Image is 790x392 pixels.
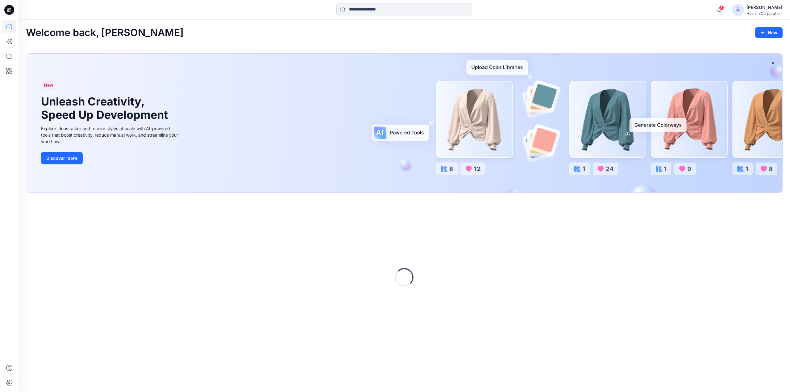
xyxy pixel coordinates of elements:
div: [PERSON_NAME] [746,4,782,11]
a: Discover more [41,152,180,164]
svg: avatar [735,7,740,12]
span: 3 [719,5,724,10]
div: Explore ideas faster and recolor styles at scale with AI-powered tools that boost creativity, red... [41,125,180,145]
div: Hyunjin Corporation [746,11,782,16]
span: New [44,81,53,89]
button: Discover more [41,152,83,164]
h1: Unleash Creativity, Speed Up Development [41,95,171,122]
button: New [755,27,783,38]
h2: Welcome back, [PERSON_NAME] [26,27,184,39]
